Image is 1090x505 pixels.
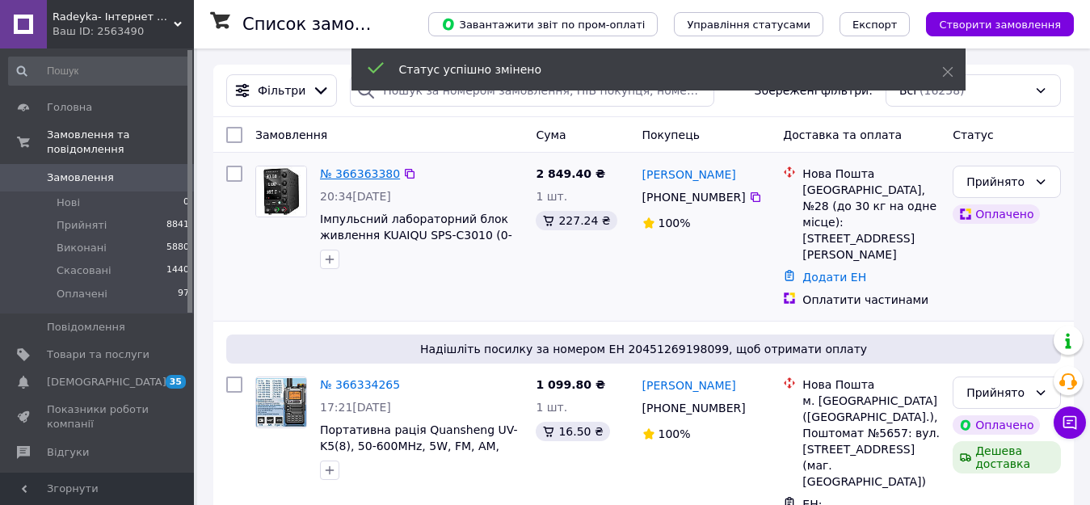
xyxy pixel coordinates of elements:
span: Відгуки [47,445,89,460]
div: [PHONE_NUMBER] [639,397,749,419]
div: Прийнято [966,384,1028,402]
span: 100% [659,427,691,440]
a: Імпульсний лабораторний блок живлення KUAIQU SPS-C3010 (0-30В, 0-10А) [320,213,512,258]
button: Управління статусами [674,12,823,36]
span: [DEMOGRAPHIC_DATA] [47,375,166,389]
div: 16.50 ₴ [536,422,609,441]
button: Створити замовлення [926,12,1074,36]
span: 1 099.80 ₴ [536,378,605,391]
span: Статус [953,128,994,141]
div: Прийнято [966,173,1028,191]
span: Повідомлення [47,320,125,335]
div: м. [GEOGRAPHIC_DATA] ([GEOGRAPHIC_DATA].), Поштомат №5657: вул. [STREET_ADDRESS] (маг. [GEOGRAPHI... [802,393,940,490]
h1: Список замовлень [242,15,406,34]
a: Портативна рація Quansheng UV-K5(8), 50-600MHz, 5W, FM, AM, Type-C зарядка [320,423,518,469]
span: 5880 [166,241,189,255]
div: Статус успішно змінено [399,61,902,78]
div: Нова Пошта [802,166,940,182]
span: Фільтри [258,82,305,99]
div: Ваш ID: 2563490 [53,24,194,39]
div: Дешева доставка [953,441,1061,473]
span: 2 849.40 ₴ [536,167,605,180]
span: Cума [536,128,566,141]
span: 8841 [166,218,189,233]
span: 35 [166,375,186,389]
div: [GEOGRAPHIC_DATA], №28 (до 30 кг на одне місце): [STREET_ADDRESS][PERSON_NAME] [802,182,940,263]
div: Оплачено [953,415,1040,435]
span: Замовлення та повідомлення [47,128,194,157]
span: 1 шт. [536,401,567,414]
img: Фото товару [256,378,306,427]
span: Доставка та оплата [783,128,902,141]
span: Головна [47,100,92,115]
span: Скасовані [57,263,112,278]
input: Пошук [8,57,191,86]
span: Експорт [852,19,898,31]
a: Додати ЕН [802,271,866,284]
span: 1440 [166,263,189,278]
span: Прийняті [57,218,107,233]
button: Завантажити звіт по пром-оплаті [428,12,658,36]
span: Завантажити звіт по пром-оплаті [441,17,645,32]
a: № 366334265 [320,378,400,391]
span: 20:34[DATE] [320,190,391,203]
span: Створити замовлення [939,19,1061,31]
div: Оплатити частинами [802,292,940,308]
span: Надішліть посилку за номером ЕН 20451269198099, щоб отримати оплату [233,341,1054,357]
span: Управління статусами [687,19,810,31]
span: Товари та послуги [47,347,149,362]
img: Фото товару [256,166,306,217]
a: Фото товару [255,166,307,217]
span: Виконані [57,241,107,255]
a: [PERSON_NAME] [642,166,736,183]
span: 0 [183,196,189,210]
a: Створити замовлення [910,17,1074,30]
button: Чат з покупцем [1054,406,1086,439]
div: Оплачено [953,204,1040,224]
div: Нова Пошта [802,377,940,393]
div: [PHONE_NUMBER] [639,186,749,208]
span: Покупець [642,128,700,141]
span: Radeyka- Інтернет магазин рацій та аксесуарів [53,10,174,24]
div: 227.24 ₴ [536,211,617,230]
span: 97 [178,287,189,301]
span: 1 шт. [536,190,567,203]
span: Замовлення [255,128,327,141]
span: 17:21[DATE] [320,401,391,414]
a: № 366363380 [320,167,400,180]
a: [PERSON_NAME] [642,377,736,393]
span: Оплачені [57,287,107,301]
span: Замовлення [47,170,114,185]
span: 100% [659,217,691,229]
button: Експорт [840,12,911,36]
a: Фото товару [255,377,307,428]
span: Нові [57,196,80,210]
span: Показники роботи компанії [47,402,149,431]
